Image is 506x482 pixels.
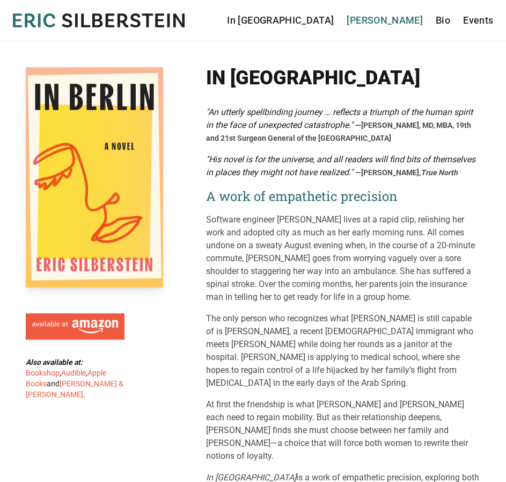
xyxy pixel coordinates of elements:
[26,358,83,366] b: Also available at:
[206,188,481,205] h2: A work of empathetic precision
[355,168,458,177] span: —[PERSON_NAME],
[26,357,129,400] div: , , and .
[206,213,481,304] p: Software engineer [PERSON_NAME] lives at a rapid clip, relishing her work and adopted city as muc...
[26,369,60,377] a: Bookshop
[206,107,473,130] em: "An utterly spellbinding journey … reflects a triumph of the human spirit in the face of unexpect...
[206,312,481,390] p: The only person who recognizes what [PERSON_NAME] is still capable of is [PERSON_NAME], a recent ...
[347,13,423,28] a: [PERSON_NAME]
[26,379,123,399] a: [PERSON_NAME] & [PERSON_NAME]
[206,67,481,89] h1: In [GEOGRAPHIC_DATA]
[206,398,481,463] p: At first the friendship is what [PERSON_NAME] and [PERSON_NAME] each need to regain mobility. But...
[206,154,475,177] em: "His novel is for the universe, and all readers will find bits of themselves in places they might...
[61,369,86,377] a: Audible
[32,320,118,334] img: Available at Amazon
[227,13,334,28] a: In [GEOGRAPHIC_DATA]
[26,309,124,340] a: Available at Amazon
[463,13,493,28] a: Events
[26,67,163,287] img: Cover of In Berlin
[436,13,450,28] a: Bio
[421,168,458,177] em: True North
